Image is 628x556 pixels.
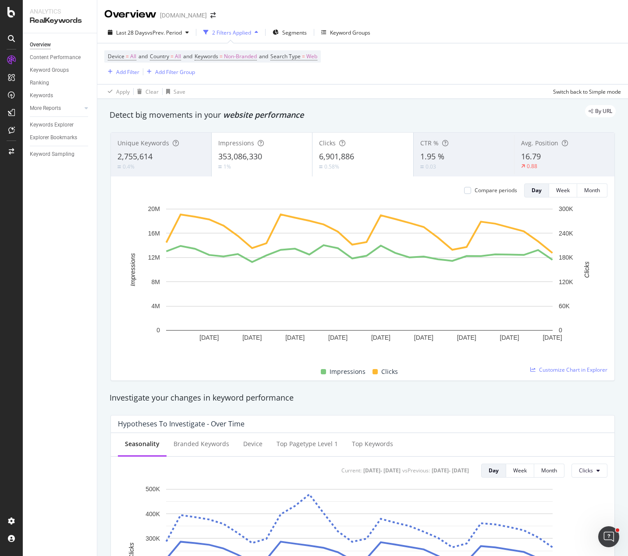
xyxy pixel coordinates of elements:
[556,187,570,194] div: Week
[475,187,517,194] div: Compare periods
[319,139,336,147] span: Clicks
[524,183,549,197] button: Day
[550,84,621,99] button: Switch back to Simple mode
[319,151,354,162] span: 6,901,886
[156,327,160,334] text: 0
[513,467,527,474] div: Week
[420,151,444,162] span: 1.95 %
[30,40,51,49] div: Overview
[341,467,362,474] div: Current:
[414,334,433,341] text: [DATE]
[402,467,430,474] div: vs Previous :
[30,150,75,159] div: Keyword Sampling
[30,53,81,62] div: Content Performance
[130,50,136,63] span: All
[328,334,348,341] text: [DATE]
[123,163,135,170] div: 0.4%
[500,334,519,341] text: [DATE]
[116,29,147,36] span: Last 28 Days
[104,67,139,77] button: Add Filter
[30,78,91,88] a: Ranking
[285,334,305,341] text: [DATE]
[481,464,506,478] button: Day
[220,53,223,60] span: =
[117,165,121,168] img: Equal
[571,464,607,478] button: Clicks
[539,366,607,373] span: Customize Chart in Explorer
[549,183,577,197] button: Week
[117,139,169,147] span: Unique Keywords
[183,53,192,60] span: and
[559,254,573,261] text: 180K
[277,440,338,448] div: Top pagetype Level 1
[534,464,564,478] button: Month
[174,88,185,95] div: Save
[330,29,370,36] div: Keyword Groups
[218,139,254,147] span: Impressions
[118,204,601,356] svg: A chart.
[559,205,573,212] text: 300K
[457,334,476,341] text: [DATE]
[318,25,374,39] button: Keyword Groups
[195,53,218,60] span: Keywords
[559,278,573,285] text: 120K
[319,165,323,168] img: Equal
[432,467,469,474] div: [DATE] - [DATE]
[224,163,231,170] div: 1%
[282,29,307,36] span: Segments
[489,467,499,474] div: Day
[363,467,401,474] div: [DATE] - [DATE]
[134,84,159,99] button: Clear
[30,104,61,113] div: More Reports
[302,53,305,60] span: =
[125,440,160,448] div: Seasonality
[30,133,91,142] a: Explorer Bookmarks
[118,419,245,428] div: Hypotheses to Investigate - Over Time
[579,467,593,474] span: Clicks
[30,91,53,100] div: Keywords
[352,440,393,448] div: Top Keywords
[30,150,91,159] a: Keyword Sampling
[104,25,192,39] button: Last 28 DaysvsPrev. Period
[242,334,262,341] text: [DATE]
[521,151,541,162] span: 16.79
[371,334,390,341] text: [DATE]
[145,486,160,493] text: 500K
[595,109,612,114] span: By URL
[152,303,160,310] text: 4M
[108,53,124,60] span: Device
[148,230,160,237] text: 16M
[116,68,139,76] div: Add Filter
[175,50,181,63] span: All
[145,88,159,95] div: Clear
[426,163,436,170] div: 0.03
[381,366,398,377] span: Clicks
[129,253,136,286] text: Impressions
[527,162,537,170] div: 0.88
[598,526,619,547] iframe: Intercom live chat
[420,139,439,147] span: CTR %
[577,183,607,197] button: Month
[506,464,534,478] button: Week
[126,53,129,60] span: =
[174,440,229,448] div: Branded Keywords
[553,88,621,95] div: Switch back to Simple mode
[218,165,222,168] img: Equal
[30,40,91,49] a: Overview
[30,7,90,16] div: Analytics
[543,334,562,341] text: [DATE]
[199,334,219,341] text: [DATE]
[148,205,160,212] text: 20M
[521,139,558,147] span: Avg. Position
[30,133,77,142] div: Explorer Bookmarks
[30,16,90,26] div: RealKeywords
[530,366,607,373] a: Customize Chart in Explorer
[218,151,262,162] span: 353,086,330
[117,151,153,162] span: 2,755,614
[259,53,268,60] span: and
[210,12,216,18] div: arrow-right-arrow-left
[330,366,365,377] span: Impressions
[269,25,310,39] button: Segments
[138,53,148,60] span: and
